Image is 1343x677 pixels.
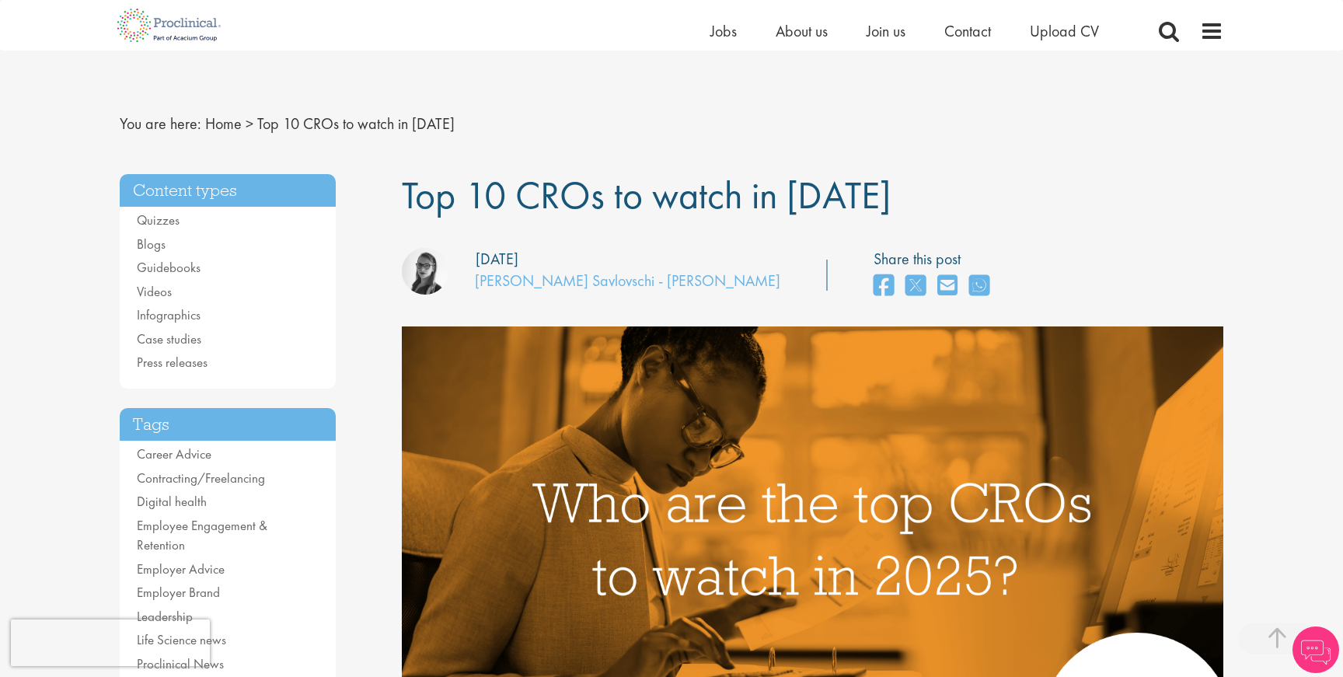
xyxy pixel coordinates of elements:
[137,236,166,253] a: Blogs
[137,517,267,554] a: Employee Engagement & Retention
[944,21,991,41] a: Contact
[137,469,265,487] a: Contracting/Freelancing
[867,21,905,41] a: Join us
[905,270,926,303] a: share on twitter
[11,619,210,666] iframe: reCAPTCHA
[137,560,225,578] a: Employer Advice
[137,283,172,300] a: Videos
[137,330,201,347] a: Case studies
[120,408,336,441] h3: Tags
[137,211,180,229] a: Quizzes
[257,113,455,134] span: Top 10 CROs to watch in [DATE]
[246,113,253,134] span: >
[137,655,224,672] a: Proclinical News
[137,259,201,276] a: Guidebooks
[1292,626,1339,673] img: Chatbot
[874,270,894,303] a: share on facebook
[776,21,828,41] a: About us
[969,270,989,303] a: share on whats app
[710,21,737,41] a: Jobs
[137,493,207,510] a: Digital health
[205,113,242,134] a: breadcrumb link
[476,248,518,270] div: [DATE]
[402,248,448,295] img: Theodora Savlovschi - Wicks
[137,608,193,625] a: Leadership
[137,306,201,323] a: Infographics
[137,584,220,601] a: Employer Brand
[402,170,891,220] span: Top 10 CROs to watch in [DATE]
[937,270,958,303] a: share on email
[120,113,201,134] span: You are here:
[475,270,780,291] a: [PERSON_NAME] Savlovschi - [PERSON_NAME]
[120,174,336,208] h3: Content types
[137,354,208,371] a: Press releases
[874,248,997,270] label: Share this post
[1030,21,1099,41] a: Upload CV
[137,445,211,462] a: Career Advice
